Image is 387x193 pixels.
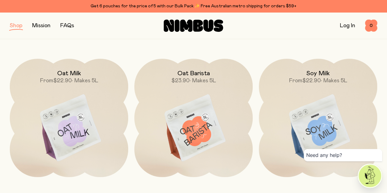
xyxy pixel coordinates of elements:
span: $22.90 [53,78,72,84]
a: Log In [340,23,355,28]
a: Soy MilkFrom$22.90• Makes 5L [259,59,377,177]
div: Need any help? [304,149,382,161]
h2: Oat Barista [177,70,210,77]
span: From [40,78,53,84]
span: • Makes 5L [72,78,98,84]
a: Oat MilkFrom$22.90• Makes 5L [10,59,128,177]
h2: Soy Milk [306,70,330,77]
span: $23.90 [171,78,190,84]
a: Mission [32,23,50,28]
span: • Makes 5L [321,78,347,84]
a: FAQs [60,23,74,28]
span: From [289,78,302,84]
button: 0 [365,20,377,32]
span: • Makes 5L [190,78,216,84]
span: $22.90 [302,78,321,84]
h2: Oat Milk [57,70,81,77]
div: Get 6 pouches for the price of 5 with our Bulk Pack ✨ Free Australian metro shipping for orders $59+ [10,2,377,10]
a: Oat Barista$23.90• Makes 5L [134,59,253,177]
img: agent [359,165,381,187]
